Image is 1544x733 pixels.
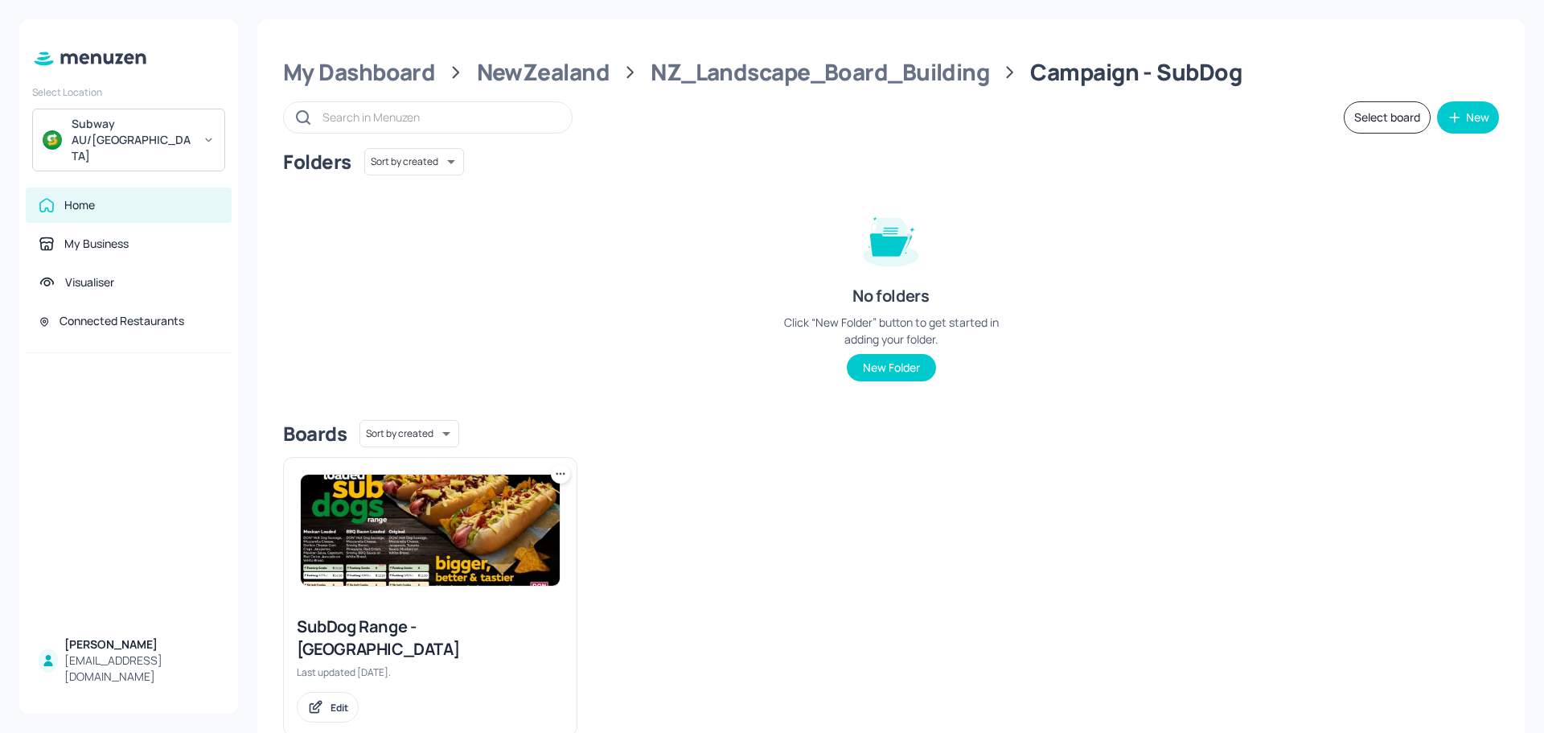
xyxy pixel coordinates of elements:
button: New [1437,101,1499,134]
div: [PERSON_NAME] [64,636,219,653]
div: Subway AU/[GEOGRAPHIC_DATA] [72,116,193,164]
div: [EMAIL_ADDRESS][DOMAIN_NAME] [64,653,219,685]
div: No folders [852,285,929,307]
div: Visualiser [65,274,114,290]
div: My Dashboard [283,58,435,87]
div: Boards [283,421,347,447]
div: NewZealand [477,58,610,87]
div: SubDog Range - [GEOGRAPHIC_DATA] [297,616,564,661]
div: NZ_Landscape_Board_Building [651,58,989,87]
div: Sort by created [364,146,464,178]
input: Search in Menuzen [322,105,556,129]
div: Campaign - SubDog [1030,58,1241,87]
div: Connected Restaurants [60,313,184,329]
img: folder-empty [851,198,931,278]
div: My Business [64,236,129,252]
div: Folders [283,149,351,175]
div: Last updated [DATE]. [297,665,564,679]
div: Select Location [32,85,225,99]
button: New Folder [847,354,936,381]
div: Sort by created [359,418,459,450]
div: New [1466,112,1489,123]
div: Edit [331,701,348,714]
div: Home [64,197,95,213]
img: 2025-08-29-1756446674717nmsvi7753k.jpeg [301,475,560,586]
div: Click “New Folder” button to get started in adding your folder. [770,314,1012,348]
img: avatar [43,130,62,150]
button: Select board [1344,101,1431,134]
